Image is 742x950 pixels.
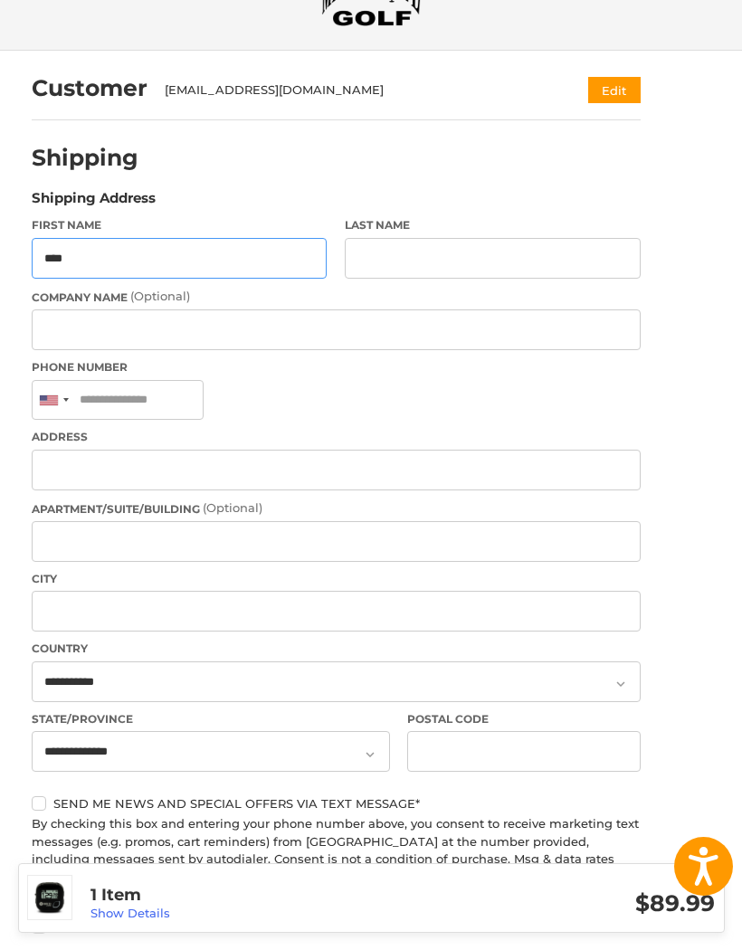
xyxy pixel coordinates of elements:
[32,571,641,587] label: City
[32,499,641,518] label: Apartment/Suite/Building
[33,381,74,420] div: United States: +1
[32,288,641,306] label: Company Name
[32,711,390,727] label: State/Province
[32,144,138,172] h2: Shipping
[90,885,403,906] h3: 1 Item
[403,889,715,917] h3: $89.99
[32,217,328,233] label: First Name
[32,188,156,217] legend: Shipping Address
[32,359,641,375] label: Phone Number
[28,876,71,919] img: GolfBuddy Voice S2+ GPS Black
[90,906,170,920] a: Show Details
[32,429,641,445] label: Address
[32,641,641,657] label: Country
[588,77,641,103] button: Edit
[165,81,553,100] div: [EMAIL_ADDRESS][DOMAIN_NAME]
[32,796,641,811] label: Send me news and special offers via text message*
[203,500,262,515] small: (Optional)
[32,74,147,102] h2: Customer
[130,289,190,303] small: (Optional)
[345,217,641,233] label: Last Name
[407,711,641,727] label: Postal Code
[32,815,641,904] div: By checking this box and entering your phone number above, you consent to receive marketing text ...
